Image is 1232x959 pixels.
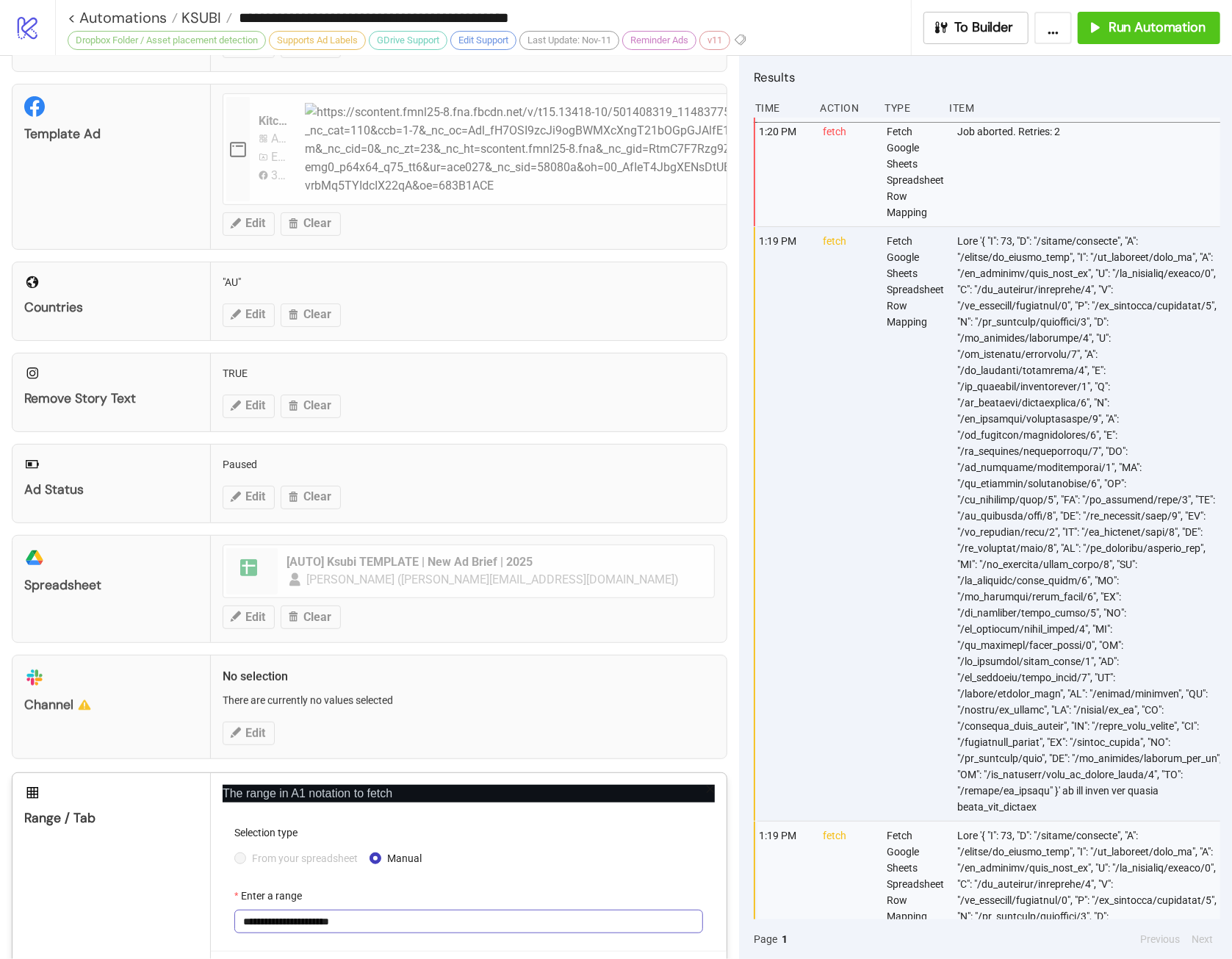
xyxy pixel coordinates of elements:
[24,810,198,827] div: Range / Tab
[234,888,311,904] label: Enter a range
[757,118,811,226] div: 1:20 PM
[1034,12,1072,44] button: ...
[246,850,364,866] span: From your spreadsheet
[699,31,730,50] div: v11
[381,850,428,866] span: Manual
[234,825,307,841] label: Selection type
[223,785,715,802] p: The range in A1 notation to fetch
[369,31,447,50] div: GDrive Support
[956,118,1224,226] div: Job aborted. Retries: 2
[519,31,619,50] div: Last Update: Nov-11
[885,118,945,226] div: Fetch Google Sheets Spreadsheet Row Mapping
[777,931,792,947] button: 1
[956,227,1224,821] div: Lore '{ "I": 73, "D": "/sitame/consecte", "A": "/elitse/do_eiusmo_temp", "I": "/ut_laboreet/dolo_...
[923,12,1029,44] button: To Builder
[948,94,1220,122] div: Item
[1136,931,1184,947] button: Previous
[1109,19,1206,36] span: Run Automation
[269,31,366,50] div: Supports Ad Labels
[68,10,178,25] a: < Automations
[754,68,1220,87] h2: Results
[818,94,873,122] div: Action
[178,8,221,27] span: KSUBI
[705,784,716,794] span: close
[821,118,875,226] div: fetch
[234,910,703,933] input: Enter a range
[955,19,1014,36] span: To Builder
[1187,931,1217,947] button: Next
[450,31,516,50] div: Edit Support
[178,10,232,25] a: KSUBI
[622,31,696,50] div: Reminder Ads
[821,227,875,821] div: fetch
[883,94,937,122] div: Type
[754,94,808,122] div: Time
[68,31,266,50] div: Dropbox Folder / Asset placement detection
[1078,12,1220,44] button: Run Automation
[754,931,777,947] span: Page
[757,227,811,821] div: 1:19 PM
[885,227,945,821] div: Fetch Google Sheets Spreadsheet Row Mapping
